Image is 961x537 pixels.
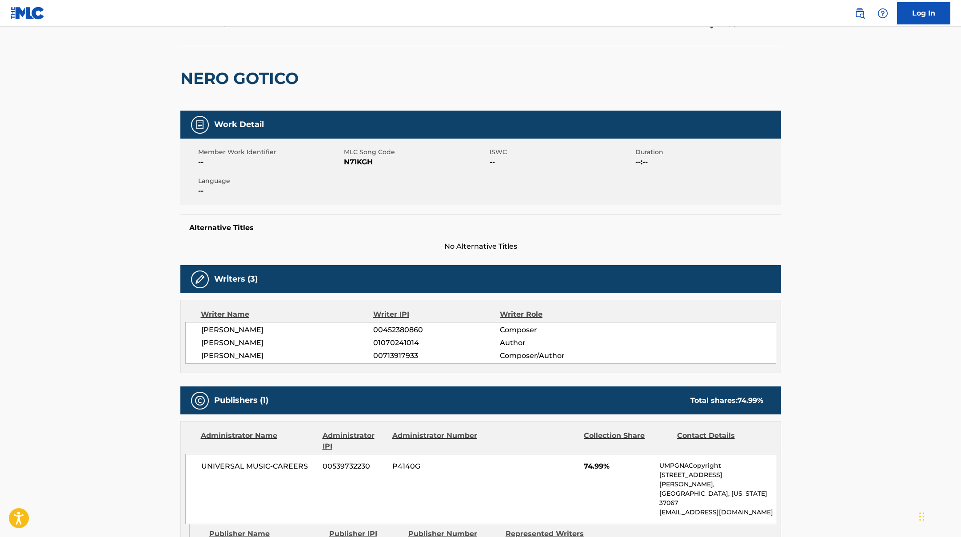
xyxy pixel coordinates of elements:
[584,430,670,452] div: Collection Share
[392,430,479,452] div: Administrator Number
[851,4,869,22] a: Public Search
[854,8,865,19] img: search
[195,274,205,285] img: Writers
[677,430,763,452] div: Contact Details
[897,2,950,24] a: Log In
[344,157,487,167] span: N71KGH
[500,325,615,335] span: Composer
[323,461,386,472] span: 00539732230
[180,68,303,88] h2: NERO GOTICO
[500,350,615,361] span: Composer/Author
[201,338,374,348] span: [PERSON_NAME]
[323,430,386,452] div: Administrator IPI
[214,395,268,406] h5: Publishers (1)
[635,157,779,167] span: --:--
[201,430,316,452] div: Administrator Name
[490,157,633,167] span: --
[201,350,374,361] span: [PERSON_NAME]
[373,350,499,361] span: 00713917933
[201,325,374,335] span: [PERSON_NAME]
[392,461,479,472] span: P4140G
[635,147,779,157] span: Duration
[659,508,775,517] p: [EMAIL_ADDRESS][DOMAIN_NAME]
[195,119,205,130] img: Work Detail
[917,494,961,537] iframe: Chat Widget
[584,461,653,472] span: 74.99%
[738,396,763,405] span: 74.99 %
[198,147,342,157] span: Member Work Identifier
[874,4,892,22] div: Help
[11,7,45,20] img: MLC Logo
[344,147,487,157] span: MLC Song Code
[198,186,342,196] span: --
[201,309,374,320] div: Writer Name
[690,395,763,406] div: Total shares:
[877,8,888,19] img: help
[195,395,205,406] img: Publishers
[659,470,775,489] p: [STREET_ADDRESS][PERSON_NAME],
[490,147,633,157] span: ISWC
[500,309,615,320] div: Writer Role
[373,309,500,320] div: Writer IPI
[500,338,615,348] span: Author
[198,176,342,186] span: Language
[659,489,775,508] p: [GEOGRAPHIC_DATA], [US_STATE] 37067
[373,325,499,335] span: 00452380860
[214,274,258,284] h5: Writers (3)
[919,503,925,530] div: Drag
[198,157,342,167] span: --
[214,119,264,130] h5: Work Detail
[373,338,499,348] span: 01070241014
[659,461,775,470] p: UMPGNACopyright
[180,241,781,252] span: No Alternative Titles
[201,461,316,472] span: UNIVERSAL MUSIC-CAREERS
[189,223,772,232] h5: Alternative Titles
